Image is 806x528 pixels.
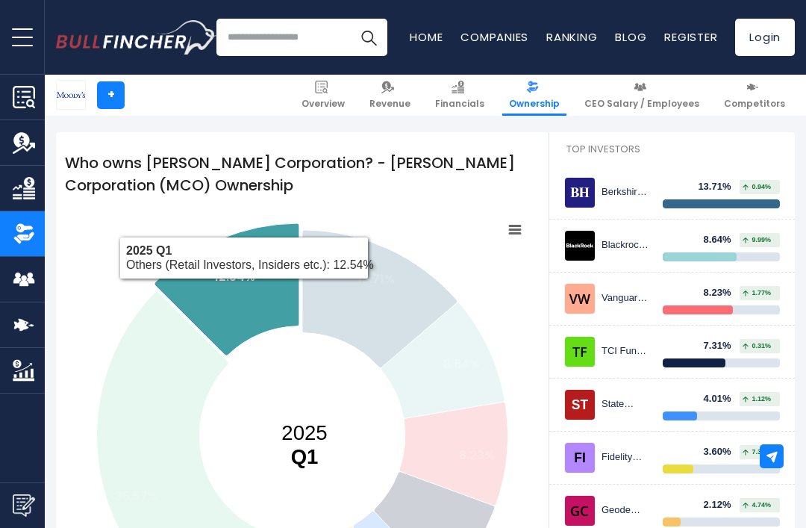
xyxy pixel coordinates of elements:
text: 8.23% [459,447,495,464]
text: 8.64% [443,355,480,373]
a: Home [410,29,443,45]
div: 13.71% [698,181,740,193]
img: Ownership [13,223,35,245]
span: 0.94% [743,184,771,190]
span: Ownership [509,98,560,110]
div: Geode Capital Management, LLC [602,504,652,517]
h1: Who owns [PERSON_NAME] Corporation? - [PERSON_NAME] Corporation (MCO) Ownership [56,143,549,205]
span: Financials [435,98,484,110]
a: Blog [615,29,646,45]
span: 4.74% [743,502,771,509]
a: Companies [460,29,528,45]
span: 0.31% [743,343,771,350]
a: Overview [295,75,352,116]
span: 1.77% [743,290,771,296]
a: Login [735,19,795,56]
span: Competitors [724,98,785,110]
span: 1.12% [743,396,771,403]
a: CEO Salary / Employees [578,75,706,116]
span: 7.30% [743,449,771,456]
div: 2.12% [704,499,740,512]
div: Vanguard Group Inc [602,292,652,305]
button: Search [350,19,387,56]
text: 12.54% [214,268,255,285]
a: Revenue [363,75,417,116]
text: 2025 [281,421,327,468]
a: Ranking [546,29,597,45]
a: Register [664,29,717,45]
a: Financials [428,75,491,116]
span: Overview [302,98,345,110]
tspan: Q1 [291,445,319,468]
text: 13.71% [357,270,395,288]
span: CEO Salary / Employees [584,98,699,110]
a: Competitors [717,75,792,116]
div: State Street Corp [602,398,652,411]
a: Ownership [502,75,566,116]
div: Fidelity Investments (FMR) [602,451,652,464]
div: TCI Fund Management Ltd [602,345,652,358]
span: 9.99% [743,237,771,243]
div: 8.23% [704,287,740,299]
div: Blackrock, Inc [602,239,652,252]
span: Revenue [369,98,410,110]
div: 7.31% [704,340,740,352]
img: MCO logo [57,81,85,109]
h2: Top Investors [549,132,795,167]
div: 3.60% [704,446,740,459]
div: 4.01% [704,393,740,406]
img: Bullfincher logo [56,20,217,55]
div: 8.64% [704,234,740,246]
a: + [97,81,125,109]
div: Berkshire Hathaway Inc [602,186,652,199]
text: 35.57% [115,488,158,505]
a: Go to homepage [56,20,216,55]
